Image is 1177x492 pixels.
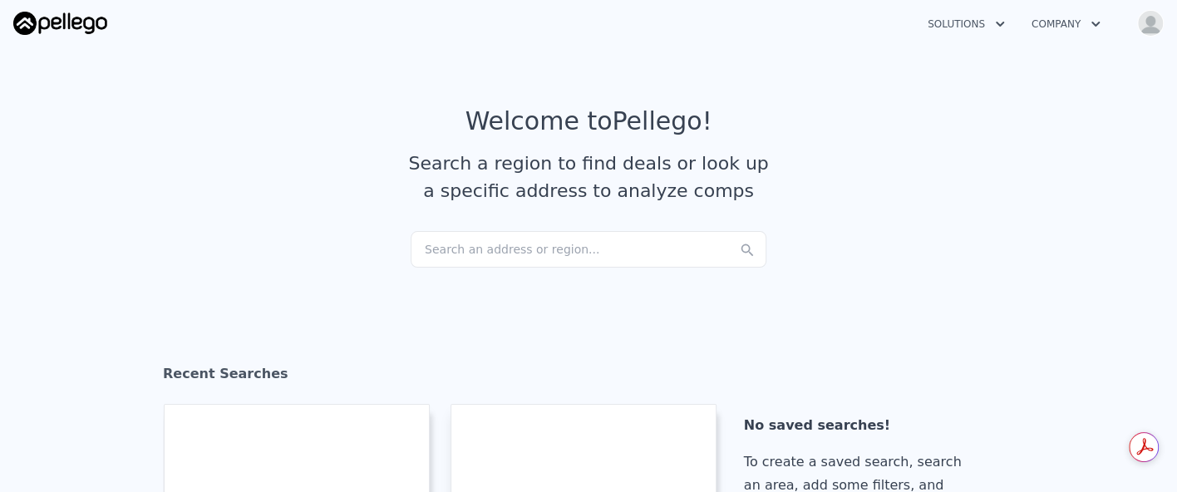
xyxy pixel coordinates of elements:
img: Pellego [13,12,107,35]
button: Company [1018,9,1114,39]
div: Welcome to Pellego ! [465,106,712,136]
button: Solutions [914,9,1018,39]
div: Search an address or region... [411,231,766,268]
img: avatar [1137,10,1164,37]
div: Recent Searches [163,351,1014,404]
div: Search a region to find deals or look up a specific address to analyze comps [402,150,775,204]
div: No saved searches! [744,414,983,437]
